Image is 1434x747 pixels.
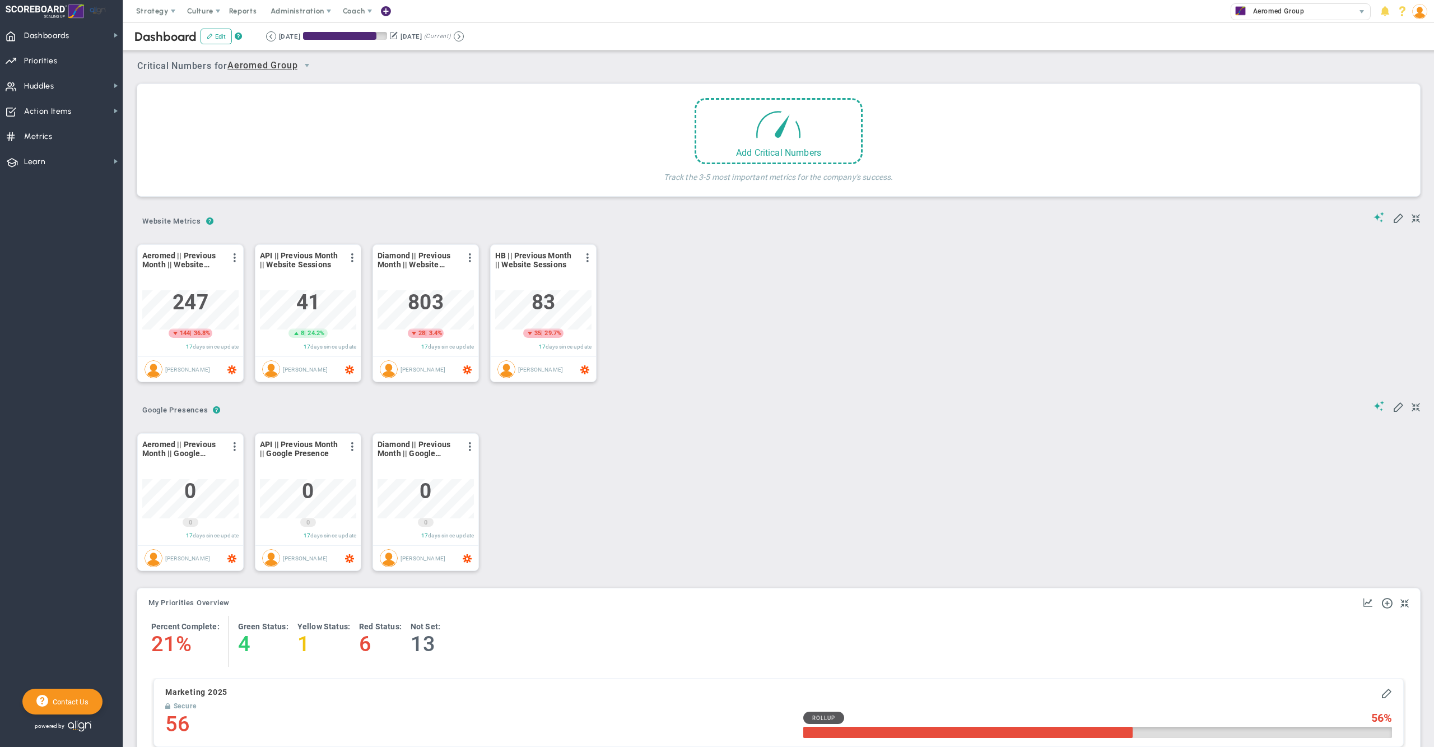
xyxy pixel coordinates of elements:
[262,549,280,567] img: Travis Christman
[262,360,280,378] img: Travis Christman
[227,365,236,374] span: Zapier Enabled
[142,440,224,458] span: Aeromed || Previous Month || Google Presence
[418,329,425,338] span: 28
[359,621,402,632] h4: Red Status:
[189,518,192,527] span: 0
[302,479,314,503] span: 0
[137,212,206,232] button: Website Metrics
[297,56,316,75] span: select
[186,344,193,350] span: 17
[304,330,306,337] span: |
[424,518,427,527] span: 0
[173,290,208,314] span: 247
[401,366,445,372] span: [PERSON_NAME]
[238,632,288,656] h4: 4
[1371,712,1384,724] span: 56
[193,532,239,539] span: days since update
[424,31,451,41] span: (Current)
[429,330,443,337] span: 3.4%
[532,290,555,314] span: 83
[345,554,354,563] span: Zapier Enabled
[165,687,227,697] h4: Marketing 2025
[343,7,365,15] span: Coach
[812,714,835,722] span: Rollup
[428,344,474,350] span: days since update
[1247,4,1304,18] span: Aeromed Group
[283,555,328,561] span: [PERSON_NAME]
[190,330,192,337] span: |
[148,599,230,607] span: My Priorities Overview
[1374,401,1385,411] span: Suggestions (AI Feature)
[142,251,224,269] span: Aeromed || Previous Month || Website Sessions
[186,532,193,539] span: 17
[297,632,350,656] h4: 1
[187,7,213,15] span: Culture
[411,632,440,656] h4: 13
[1233,4,1247,18] img: 20342.Company.photo
[378,251,459,269] span: Diamond || Previous Month || Website Sessions
[165,555,210,561] span: [PERSON_NAME]
[580,365,589,374] span: Zapier Enabled
[238,621,288,632] h4: Green Status:
[310,344,356,350] span: days since update
[544,330,561,337] span: 29.7%
[176,632,192,656] h4: %
[227,59,297,73] span: Aeromed Group
[1393,212,1404,223] span: Edit My KPIs
[48,698,89,706] span: Contact Us
[463,365,472,374] span: Zapier Enabled
[1393,401,1404,412] span: Edit My KPIs
[541,330,543,337] span: |
[308,330,324,337] span: 24.2%
[24,75,54,98] span: Huddles
[145,360,162,378] img: Travis Christman
[137,401,213,421] button: Google Presences
[283,366,328,372] span: [PERSON_NAME]
[696,147,861,158] div: Add Critical Numbers
[194,330,211,337] span: 36.8%
[279,31,300,41] div: [DATE]
[534,329,541,338] span: 35
[411,621,440,632] h4: Not Set:
[539,344,546,350] span: 17
[266,31,276,41] button: Go to previous period
[1384,712,1392,724] span: %
[22,717,138,735] div: Powered by Align
[174,702,197,710] span: Secure
[165,366,210,372] span: [PERSON_NAME]
[1354,4,1370,20] span: select
[134,29,197,44] span: Dashboard
[463,554,472,563] span: Zapier Enabled
[137,56,319,77] span: Critical Numbers for
[378,440,459,458] span: Diamond || Previous Month || Google Presence
[359,632,402,656] h4: 6
[296,290,320,314] span: 41
[495,251,576,269] span: HB || Previous Month || Website Sessions
[401,555,445,561] span: [PERSON_NAME]
[260,251,341,269] span: API || Previous Month || Website Sessions
[145,549,162,567] img: Travis Christman
[24,49,58,73] span: Priorities
[310,532,356,539] span: days since update
[137,212,206,230] span: Website Metrics
[345,365,354,374] span: Zapier Enabled
[227,554,236,563] span: Zapier Enabled
[304,532,310,539] span: 17
[151,621,220,632] h4: Percent Complete:
[24,100,72,123] span: Action Items
[408,290,443,314] span: 803
[24,125,53,149] span: Metrics
[1412,4,1427,19] img: 120985.Person.photo
[421,344,428,350] span: 17
[137,401,213,419] span: Google Presences
[271,7,324,15] span: Administration
[664,164,893,182] h4: Track the 3-5 most important metrics for the company's success.
[304,344,310,350] span: 17
[165,712,190,736] h4: 56
[136,7,169,15] span: Strategy
[428,532,474,539] span: days since update
[151,632,176,656] h4: 21
[303,32,387,40] div: Period Progress: 87% Day 79 of 90 with 11 remaining.
[518,366,563,372] span: [PERSON_NAME]
[148,599,230,608] button: My Priorities Overview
